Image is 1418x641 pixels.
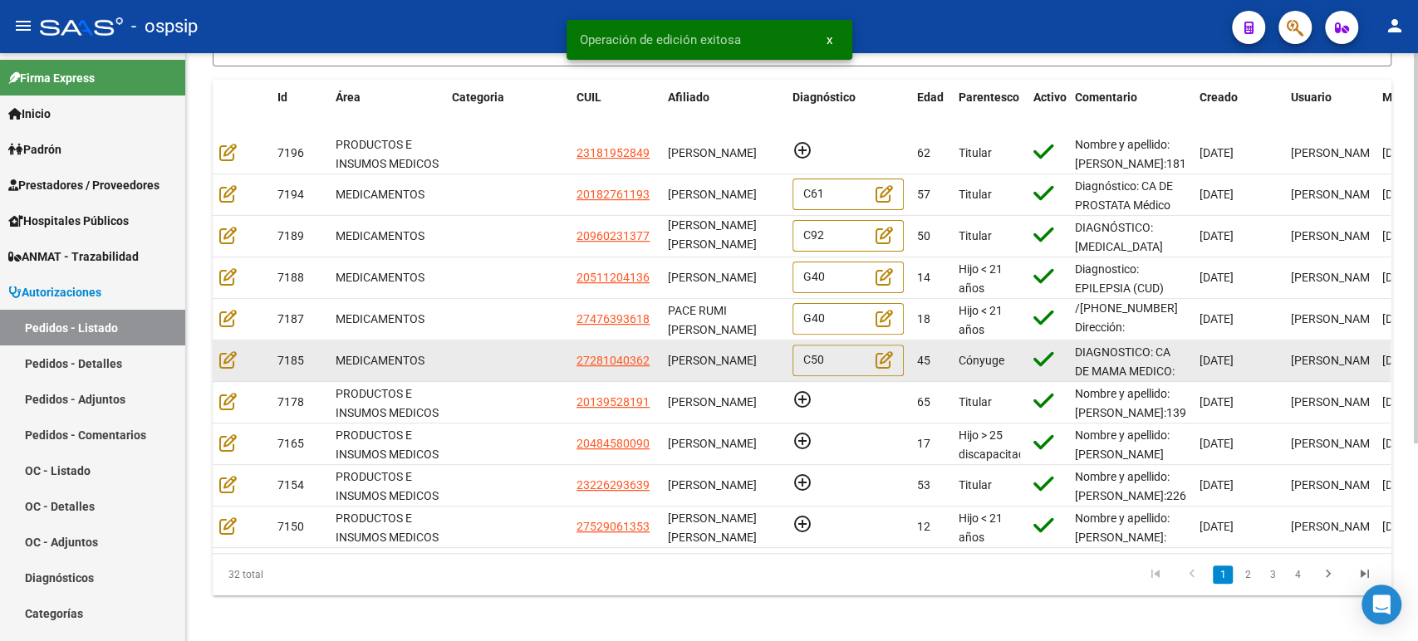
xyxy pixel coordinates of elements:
[1362,585,1401,624] div: Open Intercom Messenger
[668,354,757,367] span: [PERSON_NAME]
[277,188,304,201] span: 7194
[336,511,439,544] span: PRODUCTOS E INSUMOS MEDICOS
[792,303,904,335] div: G40
[917,437,930,450] span: 17
[1291,312,1380,325] span: [PERSON_NAME]
[8,247,139,266] span: ANMAT - Trazabilidad
[1200,354,1234,367] span: [DATE]
[1349,565,1381,584] a: go to last page
[271,80,329,135] datatable-header-cell: Id
[668,478,757,492] span: [PERSON_NAME]
[577,312,650,325] span: 27476393618
[917,395,930,409] span: 65
[277,91,287,104] span: Id
[792,389,812,409] mat-icon: add_circle_outline
[1075,179,1195,419] span: Diagnóstico: CA DE PROSTATA Médico Tratante: [PERSON_NAME] Correo electrónico: [EMAIL_ADDRESS][DO...
[277,478,304,492] span: 7154
[445,80,570,135] datatable-header-cell: Categoria
[1382,520,1416,533] span: [DATE]
[577,354,650,367] span: 27281040362
[792,345,904,377] div: C50
[329,80,445,135] datatable-header-cell: Área
[570,80,661,135] datatable-header-cell: CUIL
[1260,560,1285,589] li: page 3
[1235,560,1260,589] li: page 2
[792,179,904,211] div: C61
[8,69,95,87] span: Firma Express
[1291,229,1380,242] span: [PERSON_NAME]
[13,16,33,36] mat-icon: menu
[131,8,198,45] span: - ospsip
[1291,354,1380,367] span: [PERSON_NAME]
[8,105,51,123] span: Inicio
[1313,565,1344,584] a: go to next page
[577,188,650,201] span: 20182761193
[1210,560,1235,589] li: page 1
[917,146,930,159] span: 62
[1291,437,1380,450] span: [PERSON_NAME]
[336,387,439,419] span: PRODUCTOS E INSUMOS MEDICOS
[917,354,930,367] span: 45
[1200,478,1234,492] span: [DATE]
[1385,16,1405,36] mat-icon: person
[577,395,650,409] span: 20139528191
[336,188,424,201] span: MEDICAMENTOS
[336,312,424,325] span: MEDICAMENTOS
[668,218,757,251] span: [PERSON_NAME] [PERSON_NAME]
[1382,229,1416,242] span: [DATE]
[917,91,944,104] span: Edad
[813,25,846,55] button: x
[1200,312,1234,325] span: [DATE]
[910,80,952,135] datatable-header-cell: Edad
[959,262,1003,295] span: Hijo < 21 años
[336,138,439,170] span: PRODUCTOS E INSUMOS MEDICOS
[1200,188,1234,201] span: [DATE]
[1263,565,1283,584] a: 3
[786,80,910,135] datatable-header-cell: Diagnóstico
[917,478,930,492] span: 53
[1200,520,1234,533] span: [DATE]
[577,437,650,450] span: 20484580090
[1140,565,1171,584] a: go to first page
[1288,565,1308,584] a: 4
[959,428,1032,461] span: Hijo > 25 discapacitado
[336,428,439,461] span: PRODUCTOS E INSUMOS MEDICOS
[1200,395,1234,409] span: [DATE]
[1200,437,1234,450] span: [DATE]
[277,520,304,533] span: 7150
[336,354,424,367] span: MEDICAMENTOS
[1285,560,1310,589] li: page 4
[959,188,992,201] span: Titular
[1075,470,1219,502] span: Nombre y apellido: [PERSON_NAME]:22629363
[1291,91,1332,104] span: Usuario
[577,271,650,284] span: 20511204136
[1291,271,1380,284] span: [PERSON_NAME]
[8,212,129,230] span: Hospitales Públicos
[792,472,812,492] mat-icon: add_circle_outline
[277,312,304,325] span: 7187
[1193,80,1284,135] datatable-header-cell: Creado
[827,32,832,47] span: x
[1027,80,1068,135] datatable-header-cell: Activo
[668,188,757,201] span: [PERSON_NAME]
[917,229,930,242] span: 50
[577,478,650,492] span: 23226293639
[792,140,812,160] mat-icon: add_circle_outline
[668,91,709,104] span: Afiliado
[1213,565,1233,584] a: 1
[1200,91,1238,104] span: Creado
[792,91,856,104] span: Diagnóstico
[1291,478,1380,492] span: [PERSON_NAME]
[580,32,741,48] span: Operación de edición exitosa
[8,176,159,194] span: Prestadores / Proveedores
[959,91,1019,104] span: Parentesco
[1200,271,1234,284] span: [DATE]
[917,271,930,284] span: 14
[452,91,504,104] span: Categoria
[792,220,904,252] div: C92
[1075,387,1219,476] span: Nombre y apellido: [PERSON_NAME]:13952819 Solo para solicitar cotización Clínica San Dona
[336,91,361,104] span: Área
[1291,146,1380,159] span: [PERSON_NAME]
[277,146,304,159] span: 7196
[952,80,1027,135] datatable-header-cell: Parentesco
